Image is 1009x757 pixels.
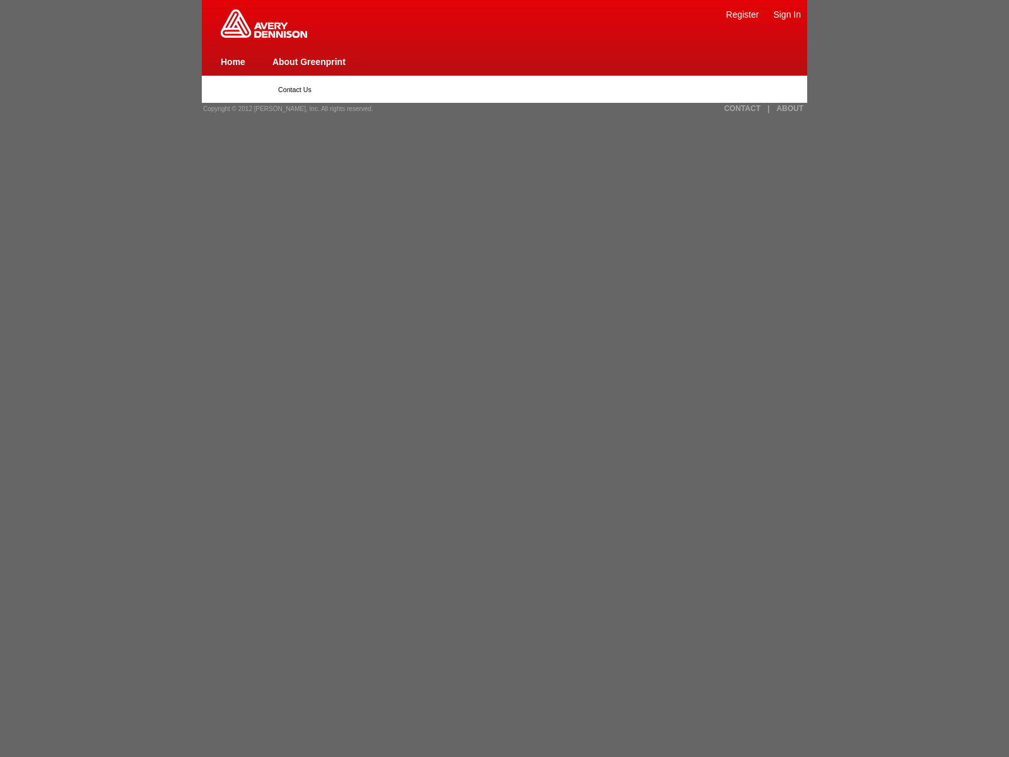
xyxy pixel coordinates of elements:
a: | [767,104,769,113]
a: Sign In [773,9,801,20]
a: Home [221,57,245,67]
a: About Greenprint [272,57,346,67]
a: Greenprint [221,32,307,39]
p: Contact Us [278,86,731,93]
span: Copyright © 2012 [PERSON_NAME], Inc. All rights reserved. [203,105,373,112]
a: Register [726,9,759,20]
a: CONTACT [724,104,761,113]
a: ABOUT [776,104,803,113]
img: Home [221,9,307,38]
